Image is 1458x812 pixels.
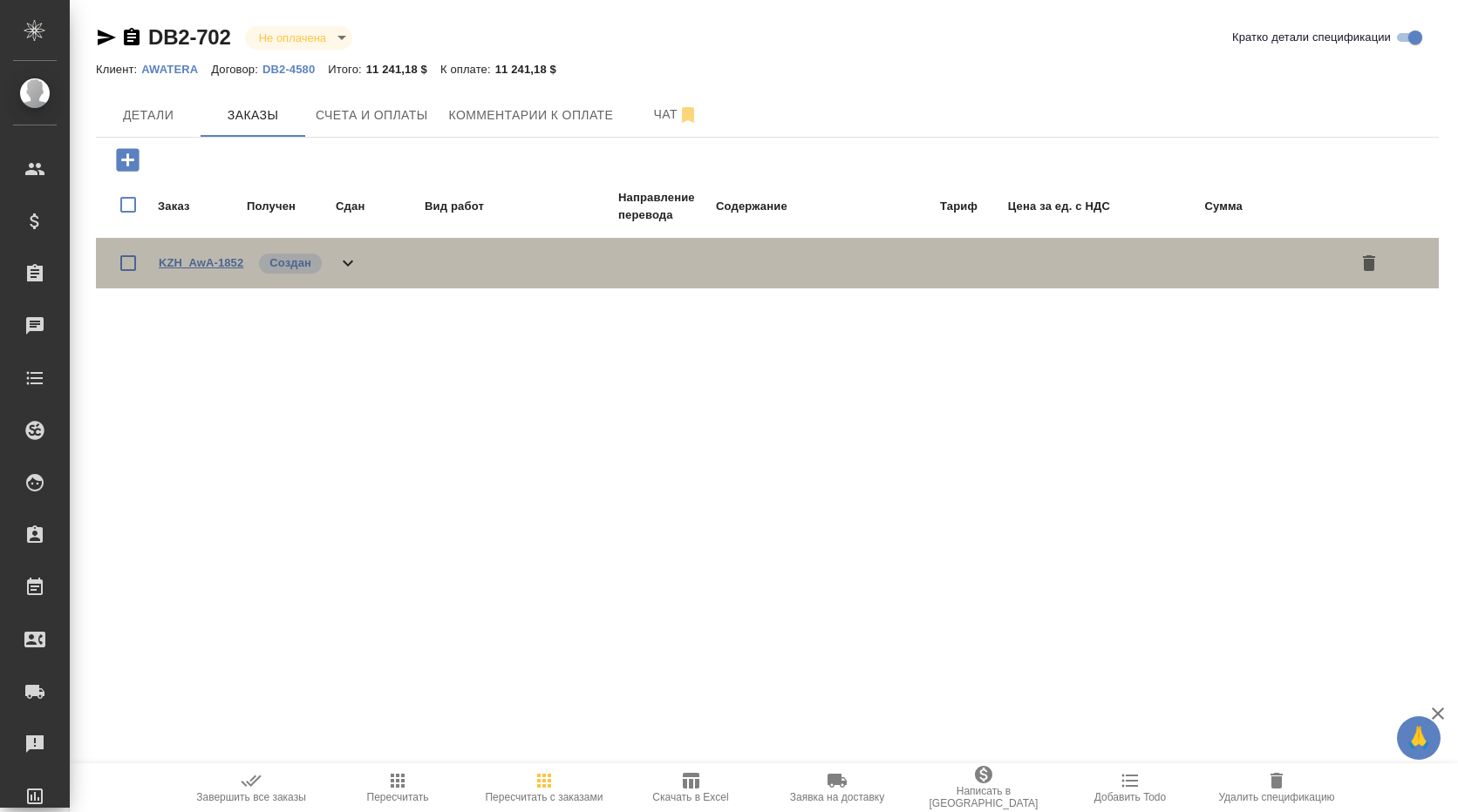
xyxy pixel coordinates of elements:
[316,105,428,126] span: Счета и оплаты
[148,25,231,49] a: DB2-702
[449,105,614,126] span: Комментарии к оплате
[1397,716,1441,760] button: 🙏
[335,188,422,225] td: Сдан
[328,63,365,76] p: Итого:
[269,254,311,272] p: Создан
[366,63,440,76] p: 11 241,18 $
[157,188,244,225] td: Заказ
[495,63,569,76] p: 11 241,18 $
[121,27,142,48] button: Скопировать ссылку
[424,188,616,225] td: Вид работ
[96,27,117,48] button: Скопировать ссылку для ЯМессенджера
[245,26,352,50] div: Не оплачена
[159,256,243,269] a: KZH_AwA-1852
[617,188,713,225] td: Направление перевода
[246,188,333,225] td: Получен
[980,188,1111,225] td: Цена за ед. с НДС
[856,188,978,225] td: Тариф
[106,105,190,126] span: Детали
[141,63,211,76] p: AWATERA
[96,238,1439,288] div: KZH_AwA-1852Создан
[1404,720,1434,756] span: 🙏
[262,63,328,76] p: DB2-4580
[1113,188,1243,225] td: Сумма
[440,63,495,76] p: К оплате:
[715,188,855,225] td: Содержание
[211,105,295,126] span: Заказы
[262,61,328,76] a: DB2-4580
[1232,29,1391,46] span: Кратко детали спецификации
[96,63,141,76] p: Клиент:
[254,30,331,45] button: Не оплачена
[211,63,262,76] p: Договор:
[634,104,718,125] span: Чат
[104,142,152,178] button: Добавить заказ
[678,105,698,125] svg: Отписаться
[141,61,211,76] a: AWATERA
